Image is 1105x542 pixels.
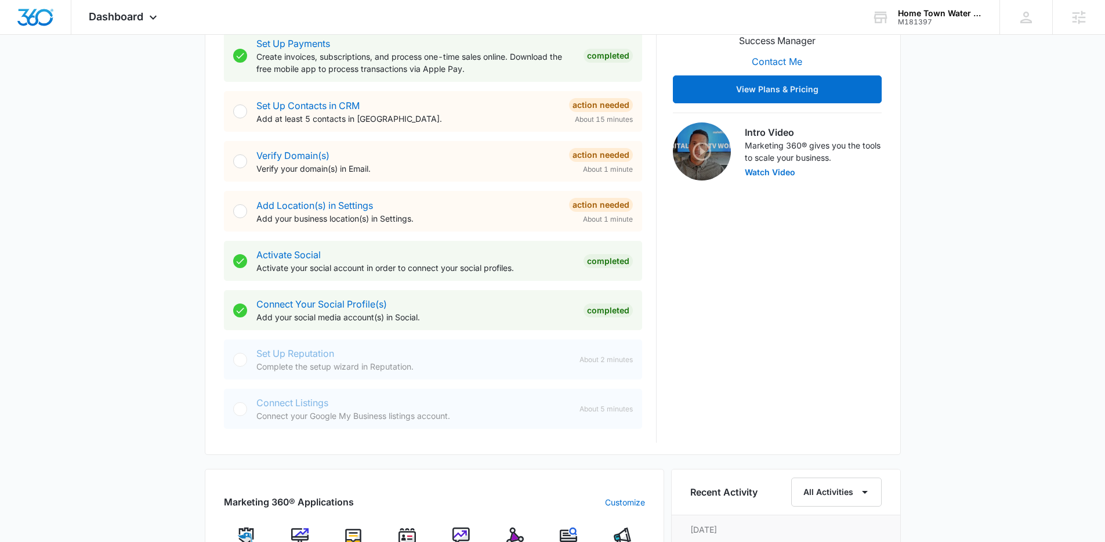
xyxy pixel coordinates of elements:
[898,9,983,18] div: account name
[256,200,373,211] a: Add Location(s) in Settings
[256,38,330,49] a: Set Up Payments
[745,125,882,139] h3: Intro Video
[256,249,321,261] a: Activate Social
[673,75,882,103] button: View Plans & Pricing
[690,485,758,499] h6: Recent Activity
[579,355,633,365] span: About 2 minutes
[256,162,560,175] p: Verify your domain(s) in Email.
[256,113,560,125] p: Add at least 5 contacts in [GEOGRAPHIC_DATA].
[584,49,633,63] div: Completed
[256,100,360,111] a: Set Up Contacts in CRM
[256,311,574,323] p: Add your social media account(s) in Social.
[690,523,882,536] p: [DATE]
[584,303,633,317] div: Completed
[256,298,387,310] a: Connect Your Social Profile(s)
[224,495,354,509] h2: Marketing 360® Applications
[575,114,633,125] span: About 15 minutes
[898,18,983,26] div: account id
[673,122,731,180] img: Intro Video
[569,198,633,212] div: Action Needed
[89,10,143,23] span: Dashboard
[256,262,574,274] p: Activate your social account in order to connect your social profiles.
[569,98,633,112] div: Action Needed
[791,478,882,507] button: All Activities
[745,168,795,176] button: Watch Video
[605,496,645,508] a: Customize
[256,360,570,373] p: Complete the setup wizard in Reputation.
[579,404,633,414] span: About 5 minutes
[256,410,570,422] p: Connect your Google My Business listings account.
[584,254,633,268] div: Completed
[740,48,814,75] button: Contact Me
[256,212,560,225] p: Add your business location(s) in Settings.
[569,148,633,162] div: Action Needed
[739,34,816,48] p: Success Manager
[745,139,882,164] p: Marketing 360® gives you the tools to scale your business.
[256,50,574,75] p: Create invoices, subscriptions, and process one-time sales online. Download the free mobile app t...
[583,214,633,225] span: About 1 minute
[583,164,633,175] span: About 1 minute
[256,150,329,161] a: Verify Domain(s)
